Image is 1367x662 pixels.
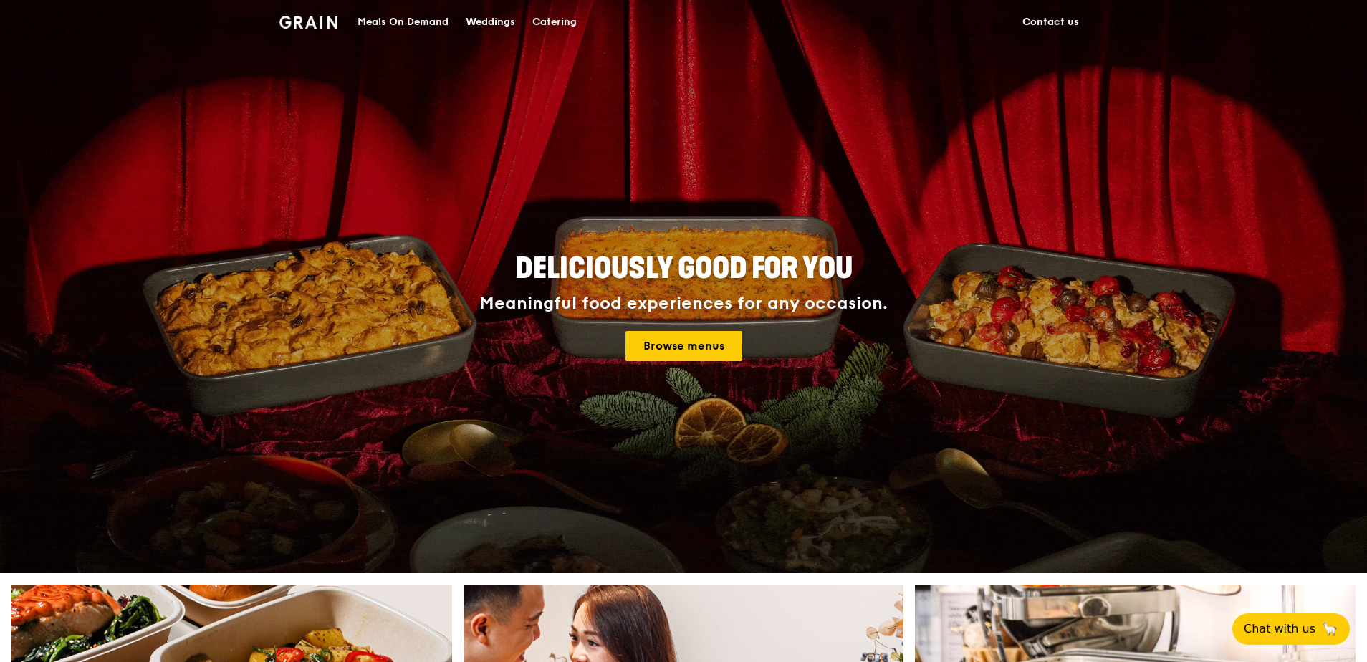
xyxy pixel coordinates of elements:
div: Weddings [466,1,515,44]
img: Grain [279,16,337,29]
a: Browse menus [625,331,742,361]
span: 🦙 [1321,620,1338,638]
a: Weddings [457,1,524,44]
a: Contact us [1014,1,1088,44]
div: Meals On Demand [358,1,449,44]
a: Catering [524,1,585,44]
div: Meaningful food experiences for any occasion. [426,294,941,314]
div: Catering [532,1,577,44]
span: Deliciously good for you [515,251,853,286]
button: Chat with us🦙 [1232,613,1350,645]
span: Chat with us [1244,620,1315,638]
